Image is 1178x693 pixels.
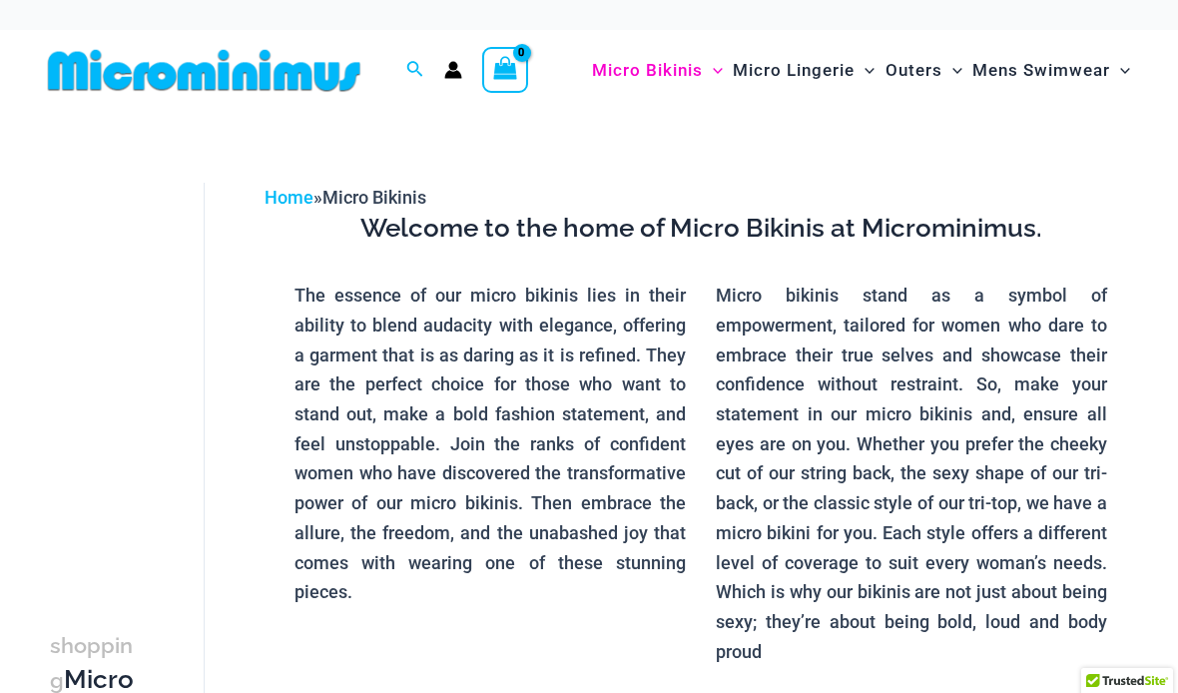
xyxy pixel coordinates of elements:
span: Menu Toggle [855,45,875,96]
p: Micro bikinis stand as a symbol of empowerment, tailored for women who dare to embrace their true... [716,281,1107,666]
span: Micro Bikinis [322,187,426,208]
span: Outers [885,45,942,96]
a: Account icon link [444,61,462,79]
span: Menu Toggle [942,45,962,96]
span: Menu Toggle [703,45,723,96]
span: shopping [50,633,133,693]
a: Home [265,187,313,208]
span: Micro Bikinis [592,45,703,96]
h3: Welcome to the home of Micro Bikinis at Microminimus. [280,212,1122,246]
iframe: TrustedSite Certified [50,167,230,566]
span: Mens Swimwear [972,45,1110,96]
a: Search icon link [406,58,424,83]
a: Micro LingerieMenu ToggleMenu Toggle [728,40,880,101]
a: Micro BikinisMenu ToggleMenu Toggle [587,40,728,101]
span: Micro Lingerie [733,45,855,96]
a: OutersMenu ToggleMenu Toggle [881,40,967,101]
p: The essence of our micro bikinis lies in their ability to blend audacity with elegance, offering ... [294,281,686,607]
img: MM SHOP LOGO FLAT [40,48,368,93]
nav: Site Navigation [584,37,1138,104]
span: Menu Toggle [1110,45,1130,96]
a: View Shopping Cart, empty [482,47,528,93]
span: » [265,187,426,208]
a: Mens SwimwearMenu ToggleMenu Toggle [967,40,1135,101]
